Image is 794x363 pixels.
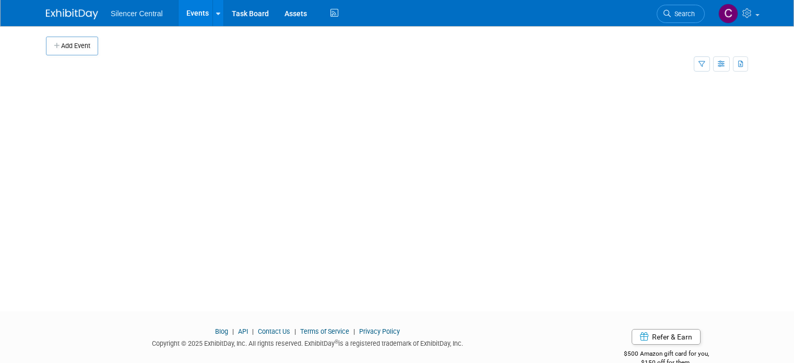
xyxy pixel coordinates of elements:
[632,329,701,345] a: Refer & Earn
[335,339,338,345] sup: ®
[292,327,299,335] span: |
[718,4,738,24] img: Cade Cox
[258,327,290,335] a: Contact Us
[230,327,236,335] span: |
[238,327,248,335] a: API
[46,336,568,348] div: Copyright © 2025 ExhibitDay, Inc. All rights reserved. ExhibitDay is a registered trademark of Ex...
[657,5,705,23] a: Search
[359,327,400,335] a: Privacy Policy
[250,327,256,335] span: |
[46,9,98,19] img: ExhibitDay
[300,327,349,335] a: Terms of Service
[351,327,358,335] span: |
[671,10,695,18] span: Search
[111,9,163,18] span: Silencer Central
[215,327,228,335] a: Blog
[46,37,98,55] button: Add Event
